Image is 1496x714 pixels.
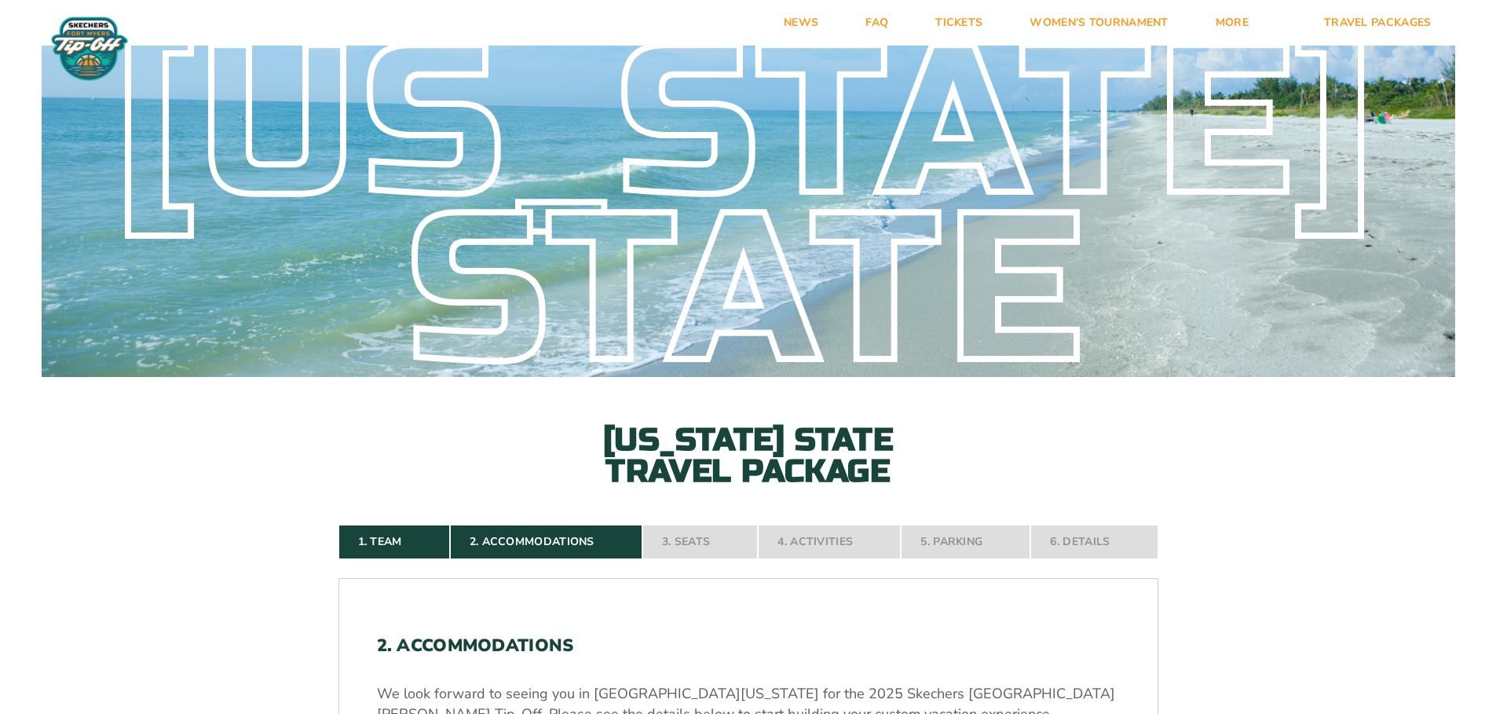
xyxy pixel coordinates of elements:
[576,424,921,487] h2: [US_STATE] State Travel Package
[47,16,132,82] img: Fort Myers Tip-Off
[42,40,1455,375] div: [US_STATE] State
[338,525,450,559] a: 1. Team
[377,635,1120,656] h2: 2. Accommodations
